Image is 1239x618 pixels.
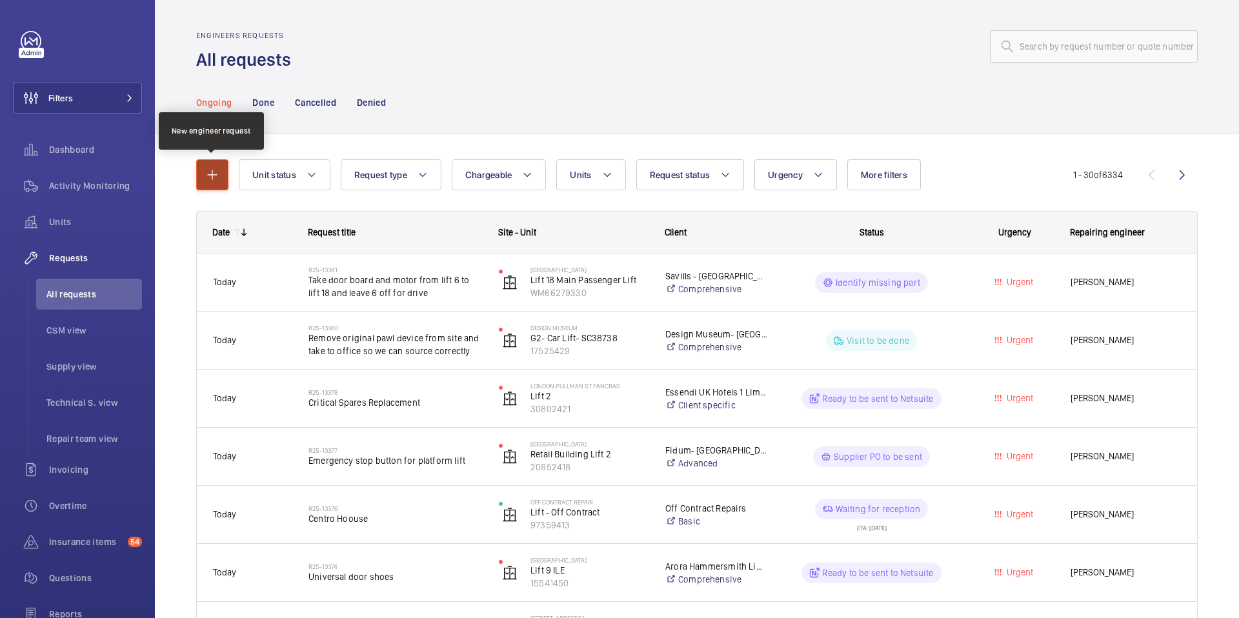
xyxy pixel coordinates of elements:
a: Comprehensive [665,573,768,586]
span: Unit status [252,170,296,180]
p: G2- Car Lift- SC38738 [530,332,649,344]
span: [PERSON_NAME] [1071,449,1181,464]
span: Urgency [768,170,803,180]
p: Ongoing [196,96,232,109]
span: Today [213,335,236,345]
span: of [1094,170,1102,180]
p: Arora Hammersmith Limited [665,560,768,573]
span: Questions [49,572,142,584]
span: Chargeable [465,170,512,180]
img: elevator.svg [502,507,518,523]
span: Urgency [998,227,1031,237]
span: Today [213,567,236,577]
span: 1 - 30 6334 [1073,170,1123,179]
span: Repairing engineer [1070,227,1145,237]
p: Design Museum [530,324,649,332]
span: Dashboard [49,143,142,156]
p: Off Contract Repair [530,498,649,506]
img: elevator.svg [502,333,518,348]
p: 97359413 [530,519,649,532]
span: [PERSON_NAME] [1071,275,1181,290]
p: [GEOGRAPHIC_DATA] [530,440,649,448]
p: Done [252,96,274,109]
p: Visit to be done [847,334,909,347]
span: Status [860,227,884,237]
img: elevator.svg [502,449,518,464]
span: Today [213,277,236,287]
p: Off Contract Repairs [665,502,768,515]
span: Request status [650,170,710,180]
h2: Engineers requests [196,31,299,40]
span: Take door board and motor from lift 6 to lift 18 and leave 6 off for drive [308,274,482,299]
a: Client specific [665,399,768,412]
img: elevator.svg [502,275,518,290]
button: Request type [341,159,441,190]
span: Urgent [1004,335,1033,345]
p: Cancelled [295,96,336,109]
span: Today [213,509,236,519]
p: Fidum- [GEOGRAPHIC_DATA] [665,444,768,457]
span: [PERSON_NAME] [1071,507,1181,522]
span: More filters [861,170,907,180]
a: Comprehensive [665,341,768,354]
span: All requests [46,288,142,301]
span: [PERSON_NAME] [1071,391,1181,406]
span: Repair team view [46,432,142,445]
p: Ready to be sent to Netsuite [822,392,933,405]
span: Urgent [1004,509,1033,519]
p: Identify missing part [836,276,920,289]
a: Advanced [665,457,768,470]
span: CSM view [46,324,142,337]
span: Urgent [1004,277,1033,287]
p: Design Museum- [GEOGRAPHIC_DATA] [665,328,768,341]
h2: R25-13380 [308,324,482,332]
p: Lift 9 ILE [530,564,649,577]
h2: R25-13377 [308,446,482,454]
button: Chargeable [452,159,547,190]
span: 54 [128,537,142,547]
span: Site - Unit [498,227,536,237]
span: Activity Monitoring [49,179,142,192]
p: Supplier PO to be sent [834,450,922,463]
span: [PERSON_NAME] [1071,565,1181,580]
button: More filters [847,159,921,190]
p: 20852418 [530,461,649,473]
span: Urgent [1004,393,1033,403]
span: Supply view [46,360,142,373]
button: Request status [636,159,745,190]
p: Lift - Off Contract [530,506,649,519]
p: Savills - [GEOGRAPHIC_DATA] [665,270,768,283]
p: 17525429 [530,344,649,357]
img: elevator.svg [502,565,518,581]
span: Centro Hoouse [308,512,482,525]
p: WM66279330 [530,286,649,299]
p: Denied [357,96,386,109]
p: 30802421 [530,403,649,415]
button: Unit status [239,159,330,190]
span: Emergency stop button for platform lift [308,454,482,467]
span: Universal door shoes [308,570,482,583]
span: Overtime [49,499,142,512]
span: Client [665,227,687,237]
button: Units [556,159,625,190]
span: Urgent [1004,451,1033,461]
span: Invoicing [49,463,142,476]
a: Comprehensive [665,283,768,295]
p: LONDON PULLMAN ST PANCRAS [530,382,649,390]
p: Retail Building Lift 2 [530,448,649,461]
p: Lift 2 [530,390,649,403]
span: Critical Spares Replacement [308,396,482,409]
span: Units [570,170,591,180]
p: Ready to be sent to Netsuite [822,566,933,579]
span: Request type [354,170,407,180]
span: Today [213,393,236,403]
span: Request title [308,227,356,237]
p: [GEOGRAPHIC_DATA] [530,266,649,274]
p: 15541450 [530,577,649,590]
p: Lift 18 Main Passenger Lift [530,274,649,286]
button: Filters [13,83,142,114]
span: [PERSON_NAME] [1071,333,1181,348]
span: Insurance items [49,535,123,548]
span: Units [49,215,142,228]
span: Technical S. view [46,396,142,409]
